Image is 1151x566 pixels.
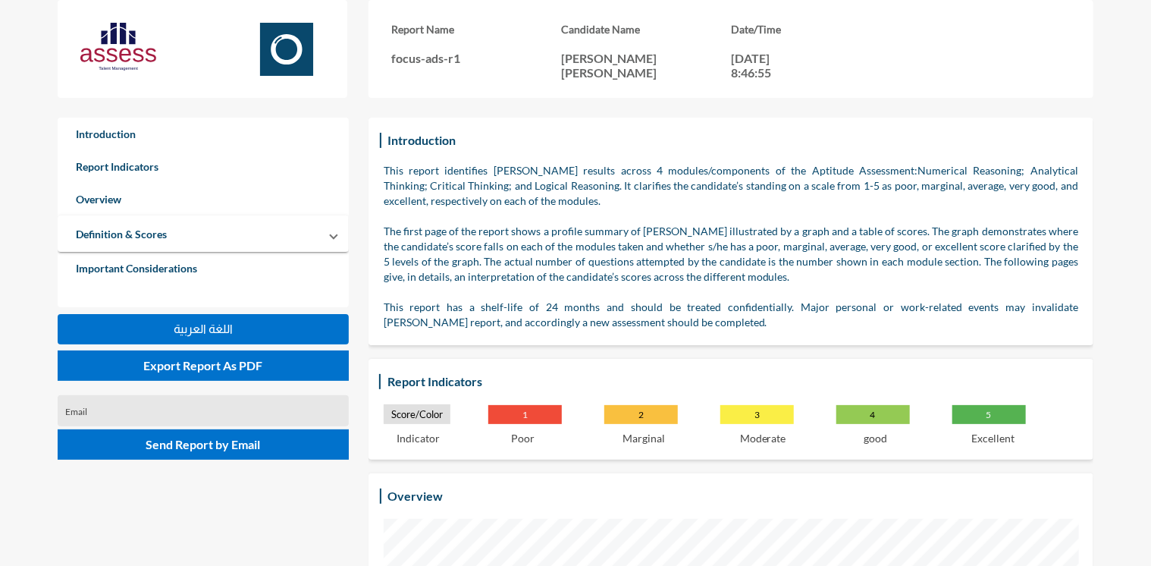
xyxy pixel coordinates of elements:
p: focus-ads-r1 [391,51,561,65]
mat-expansion-panel-header: Definition & Scores [58,215,349,252]
h3: Report Name [391,23,561,36]
p: 5 [952,405,1026,424]
p: good [864,432,888,445]
button: Export Report As PDF [58,351,349,381]
p: Poor [511,432,535,445]
a: Definition & Scores [58,218,185,250]
a: Introduction [58,118,349,150]
img: AssessLogoo.svg [80,23,156,71]
a: Report Indicators [58,150,349,183]
p: 3 [720,405,794,424]
span: Send Report by Email [146,437,260,451]
p: 2 [604,405,678,424]
p: Score/Color [384,404,450,424]
p: The first page of the report shows a profile summary of [PERSON_NAME] illustrated by a graph and ... [384,224,1078,285]
p: [DATE] 8:46:55 [731,51,799,80]
p: 1 [488,405,562,424]
p: Moderate [740,432,786,445]
span: Export Report As PDF [143,358,262,373]
p: [PERSON_NAME] [PERSON_NAME] [561,51,731,80]
h3: Report Indicators [384,370,486,392]
p: Marginal [623,432,665,445]
h3: Introduction [384,129,459,151]
span: اللغة العربية [174,322,233,335]
p: 4 [836,405,910,424]
a: Important Considerations [58,252,349,285]
p: This report identifies [PERSON_NAME] results across 4 modules/components of the Aptitude Assessme... [384,163,1078,209]
p: This report has a shelf-life of 24 months and should be treated confidentially. Major personal or... [384,300,1078,330]
p: Excellent [972,432,1015,445]
h3: Date/Time [731,23,901,36]
p: Indicator [397,432,440,445]
button: Send Report by Email [58,429,349,460]
h3: Candidate Name [561,23,731,36]
button: اللغة العربية [58,314,349,344]
h3: Overview [384,485,447,507]
img: Focus.svg [249,23,325,76]
a: Overview [58,183,349,215]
